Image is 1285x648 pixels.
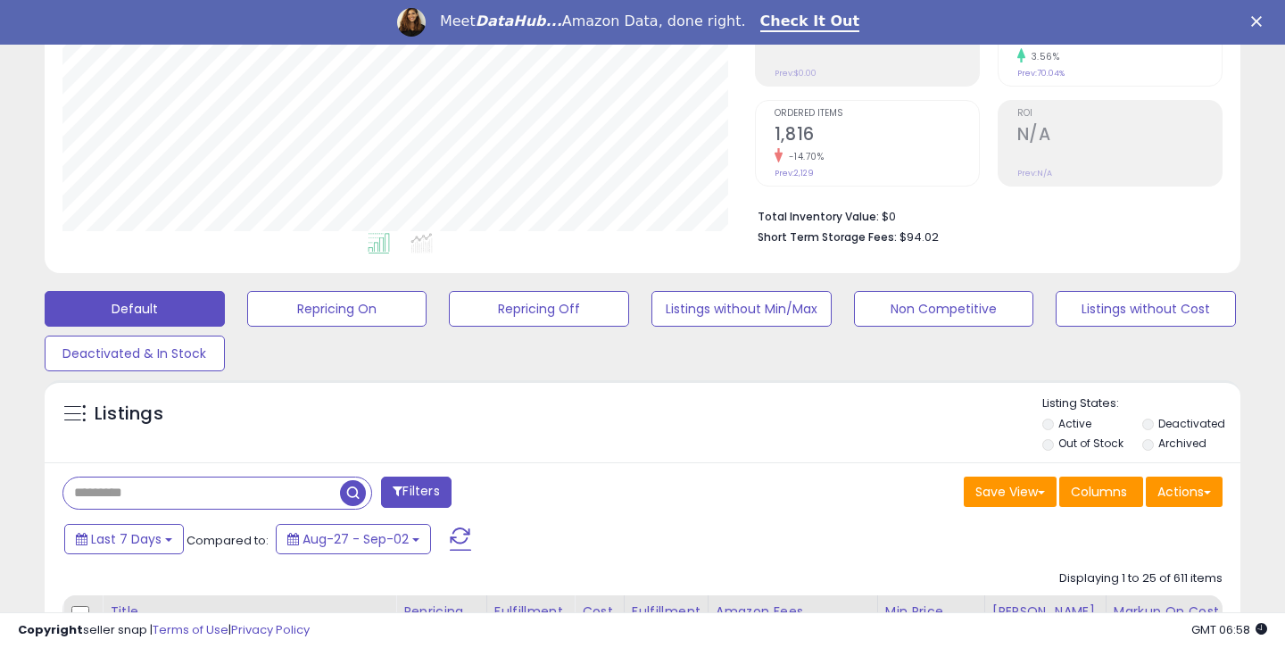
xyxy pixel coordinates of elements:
[758,204,1209,226] li: $0
[716,602,870,621] div: Amazon Fees
[397,8,426,37] img: Profile image for Georgie
[758,209,879,224] b: Total Inventory Value:
[775,68,817,79] small: Prev: $0.00
[1025,50,1060,63] small: 3.56%
[651,291,832,327] button: Listings without Min/Max
[247,291,427,327] button: Repricing On
[1017,168,1052,179] small: Prev: N/A
[775,109,979,119] span: Ordered Items
[1158,416,1225,431] label: Deactivated
[775,168,814,179] small: Prev: 2,129
[1146,477,1223,507] button: Actions
[45,336,225,371] button: Deactivated & In Stock
[758,229,897,245] b: Short Term Storage Fees:
[1251,16,1269,27] div: Close
[582,602,617,621] div: Cost
[775,124,979,148] h2: 1,816
[1058,416,1091,431] label: Active
[231,621,310,638] a: Privacy Policy
[899,228,939,245] span: $94.02
[95,402,163,427] h5: Listings
[1017,124,1222,148] h2: N/A
[276,524,431,554] button: Aug-27 - Sep-02
[1017,109,1222,119] span: ROI
[1042,395,1241,412] p: Listing States:
[1071,483,1127,501] span: Columns
[1056,291,1236,327] button: Listings without Cost
[632,602,701,640] div: Fulfillment Cost
[1114,602,1268,621] div: Markup on Cost
[110,602,388,621] div: Title
[1059,477,1143,507] button: Columns
[476,12,562,29] i: DataHub...
[91,530,162,548] span: Last 7 Days
[1191,621,1267,638] span: 2025-09-10 06:58 GMT
[440,12,746,30] div: Meet Amazon Data, done right.
[494,602,567,621] div: Fulfillment
[153,621,228,638] a: Terms of Use
[964,477,1057,507] button: Save View
[885,602,977,621] div: Min Price
[45,291,225,327] button: Default
[783,150,825,163] small: -14.70%
[18,621,83,638] strong: Copyright
[1158,436,1206,451] label: Archived
[187,532,269,549] span: Compared to:
[1017,68,1065,79] small: Prev: 70.04%
[854,291,1034,327] button: Non Competitive
[1058,436,1123,451] label: Out of Stock
[18,622,310,639] div: seller snap | |
[303,530,409,548] span: Aug-27 - Sep-02
[64,524,184,554] button: Last 7 Days
[381,477,451,508] button: Filters
[992,602,1098,621] div: [PERSON_NAME]
[449,291,629,327] button: Repricing Off
[1059,570,1223,587] div: Displaying 1 to 25 of 611 items
[403,602,479,621] div: Repricing
[760,12,860,32] a: Check It Out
